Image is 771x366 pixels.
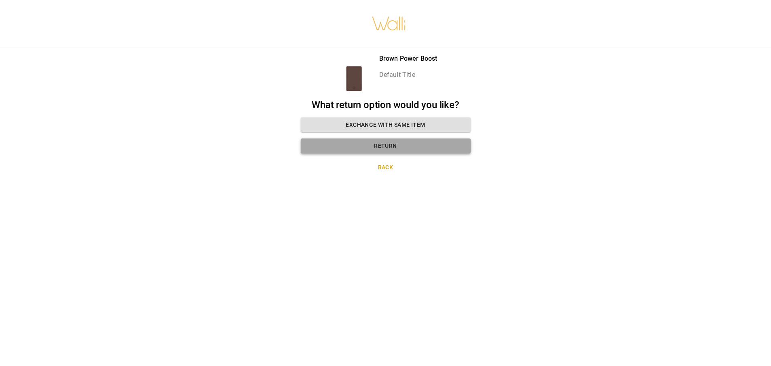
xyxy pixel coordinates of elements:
[379,70,438,80] p: Default Title
[301,99,471,111] h2: What return option would you like?
[372,6,406,41] img: walli-inc.myshopify.com
[379,54,438,64] p: Brown Power Boost
[301,160,471,175] button: Back
[301,138,471,153] button: Return
[301,117,471,132] button: Exchange with same item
